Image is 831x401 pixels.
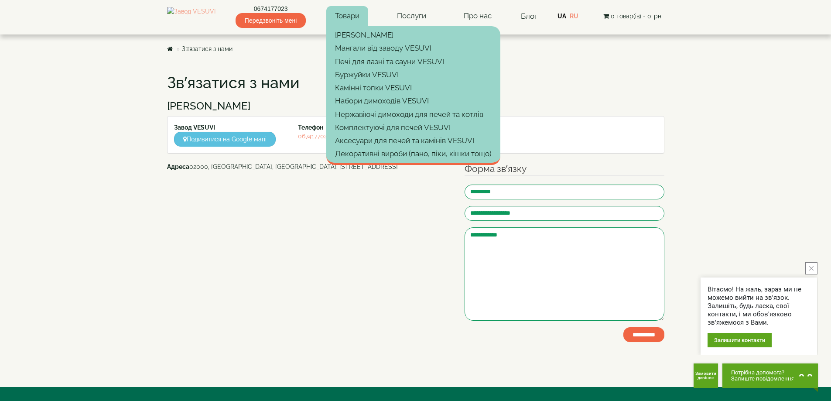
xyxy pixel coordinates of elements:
a: Товари [326,6,368,26]
div: Залишити контакти [708,333,772,347]
strong: Телефон [298,124,323,131]
a: Мангали від заводу VESUVI [326,41,500,55]
button: Get Call button [694,363,718,388]
span: 0 товар(ів) - 0грн [611,13,661,20]
a: Послуги [388,6,435,26]
strong: Завод VESUVI [174,124,215,131]
span: Потрібна допомога? [731,370,794,376]
a: Зв’язатися з нами [182,45,233,52]
a: Декоративні вироби (пано, піки, кішки тощо) [326,147,500,160]
span: Передзвоніть мені [236,13,306,28]
button: Chat button [722,363,818,388]
a: Нержавіючі димоходи для печей та котлів [326,108,500,121]
a: RU [570,13,578,20]
a: Блог [521,12,537,21]
a: 0674177023 [298,133,330,140]
a: Комплектуючі для печей VESUVI [326,121,500,134]
span: Замовити дзвінок [694,371,718,380]
span: Залиште повідомлення [731,376,794,382]
a: UA [557,13,566,20]
a: Про нас [455,6,500,26]
a: [PERSON_NAME] [326,28,500,41]
a: 0674177023 [236,4,306,13]
button: 0 товар(ів) - 0грн [601,11,664,21]
h3: [PERSON_NAME] [167,100,664,112]
a: Аксесуари для печей та камінів VESUVI [326,134,500,147]
address: 02000, [GEOGRAPHIC_DATA], [GEOGRAPHIC_DATA]. [STREET_ADDRESS] [167,162,452,171]
div: Вітаємо! На жаль, зараз ми не можемо вийти на зв'язок. Залишіть, будь ласка, свої контакти, і ми ... [708,285,810,327]
b: Адреса [167,163,189,170]
img: Завод VESUVI [167,7,215,25]
a: Подивитися на Google мапі [174,132,276,147]
h1: Зв’язатися з нами [167,74,664,92]
a: Набори димоходів VESUVI [326,94,500,107]
a: Печі для лазні та сауни VESUVI [326,55,500,68]
legend: Форма зв’язку [465,162,664,176]
a: Буржуйки VESUVI [326,68,500,81]
button: close button [805,262,817,274]
a: Камінні топки VESUVI [326,81,500,94]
